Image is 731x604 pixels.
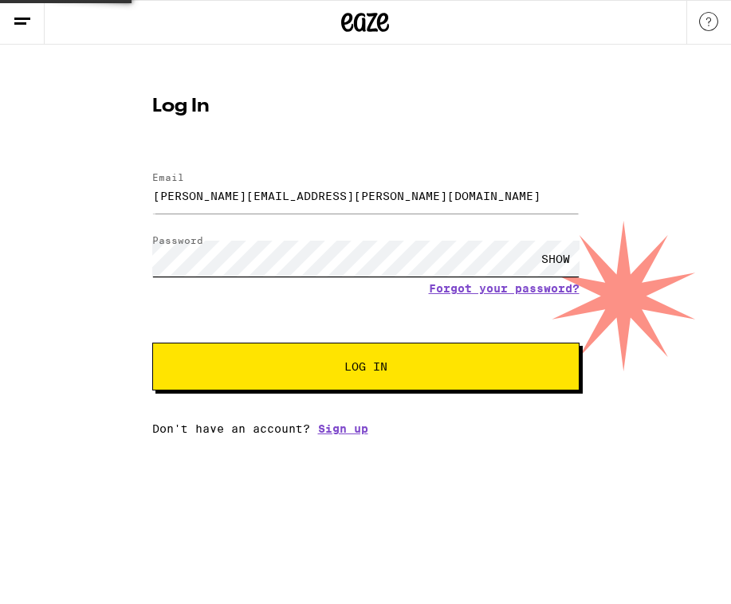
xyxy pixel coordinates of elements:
div: SHOW [532,241,580,277]
div: Don't have an account? [152,422,580,435]
input: Email [152,178,580,214]
a: Sign up [318,422,368,435]
label: Password [152,235,203,245]
span: Log In [344,361,387,372]
h1: Log In [152,97,580,116]
span: Hi. Need any help? [10,11,115,24]
label: Email [152,172,184,182]
a: Forgot your password? [429,282,580,295]
button: Log In [152,343,580,390]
